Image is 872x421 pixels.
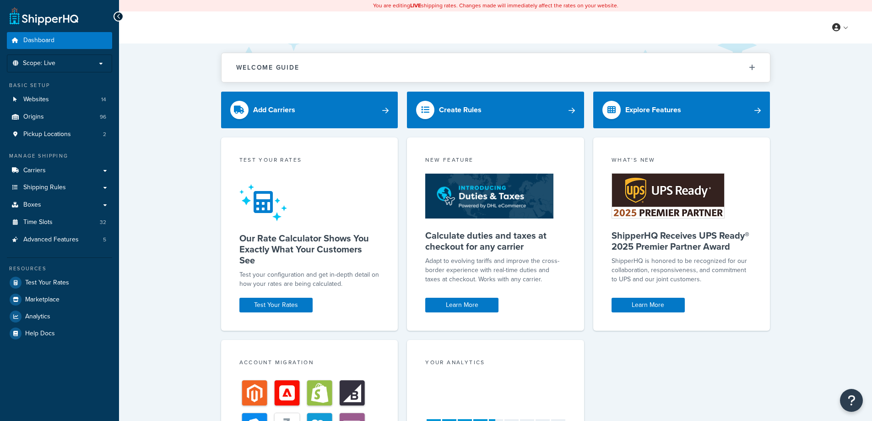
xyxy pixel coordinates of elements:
span: 96 [100,113,106,121]
span: Pickup Locations [23,131,71,138]
h5: Calculate duties and taxes at checkout for any carrier [425,230,566,252]
h5: Our Rate Calculator Shows You Exactly What Your Customers See [239,233,380,266]
li: Origins [7,109,112,126]
button: Welcome Guide [222,53,770,82]
li: Websites [7,91,112,108]
span: Carriers [23,167,46,175]
div: Test your configuration and get in-depth detail on how your rates are being calculated. [239,270,380,289]
div: Basic Setup [7,82,112,89]
a: Marketplace [7,291,112,308]
p: ShipperHQ is honored to be recognized for our collaboration, responsiveness, and commitment to UP... [612,257,752,284]
a: Explore Features [593,92,770,128]
span: Analytics [25,313,50,321]
button: Open Resource Center [840,389,863,412]
div: What's New [612,156,752,166]
li: Advanced Features [7,231,112,248]
p: Adapt to evolving tariffs and improve the cross-border experience with real-time duties and taxes... [425,257,566,284]
a: Learn More [612,298,685,312]
a: Test Your Rates [7,274,112,291]
li: Pickup Locations [7,126,112,143]
span: Boxes [23,201,41,209]
span: 2 [103,131,106,138]
span: Scope: Live [23,60,55,67]
span: Test Your Rates [25,279,69,287]
div: New Feature [425,156,566,166]
h5: ShipperHQ Receives UPS Ready® 2025 Premier Partner Award [612,230,752,252]
a: Add Carriers [221,92,398,128]
span: 32 [100,219,106,226]
span: Websites [23,96,49,104]
a: Learn More [425,298,498,312]
div: Manage Shipping [7,152,112,160]
a: Time Slots32 [7,214,112,231]
a: Dashboard [7,32,112,49]
a: Boxes [7,197,112,213]
a: Pickup Locations2 [7,126,112,143]
span: 14 [101,96,106,104]
b: LIVE [410,1,421,10]
li: Time Slots [7,214,112,231]
span: Origins [23,113,44,121]
span: Advanced Features [23,236,79,244]
span: Dashboard [23,37,54,44]
a: Carriers [7,162,112,179]
div: Your Analytics [425,358,566,369]
div: Add Carriers [253,104,295,116]
a: Origins96 [7,109,112,126]
a: Advanced Features5 [7,231,112,248]
a: Shipping Rules [7,179,112,196]
div: Test your rates [239,156,380,166]
a: Help Docs [7,325,112,342]
div: Explore Features [625,104,681,116]
div: Create Rules [439,104,482,116]
a: Test Your Rates [239,298,313,312]
div: Account Migration [239,358,380,369]
span: 5 [103,236,106,244]
div: Resources [7,265,112,273]
span: Time Slots [23,219,53,226]
span: Marketplace [25,296,60,304]
span: Shipping Rules [23,184,66,191]
span: Help Docs [25,330,55,338]
a: Websites14 [7,91,112,108]
h2: Welcome Guide [236,64,299,71]
a: Analytics [7,308,112,325]
a: Create Rules [407,92,584,128]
